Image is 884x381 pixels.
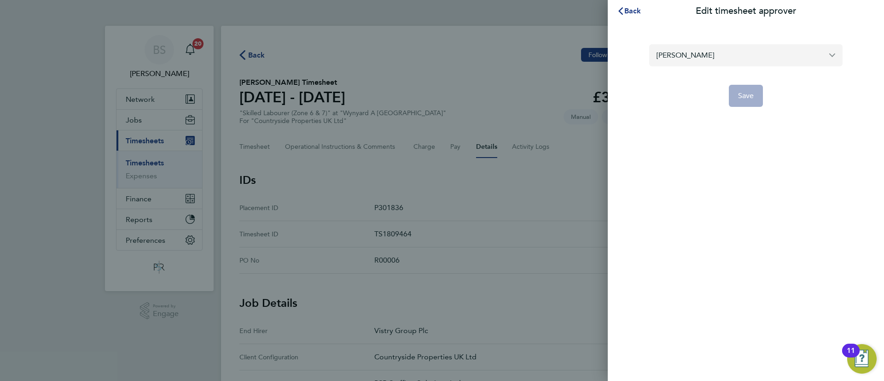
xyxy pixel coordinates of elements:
[649,44,843,66] input: Select an approver
[847,344,877,374] button: Open Resource Center, 11 new notifications
[608,2,651,20] button: Back
[624,6,641,15] span: Back
[696,5,796,18] p: Edit timesheet approver
[847,351,855,363] div: 11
